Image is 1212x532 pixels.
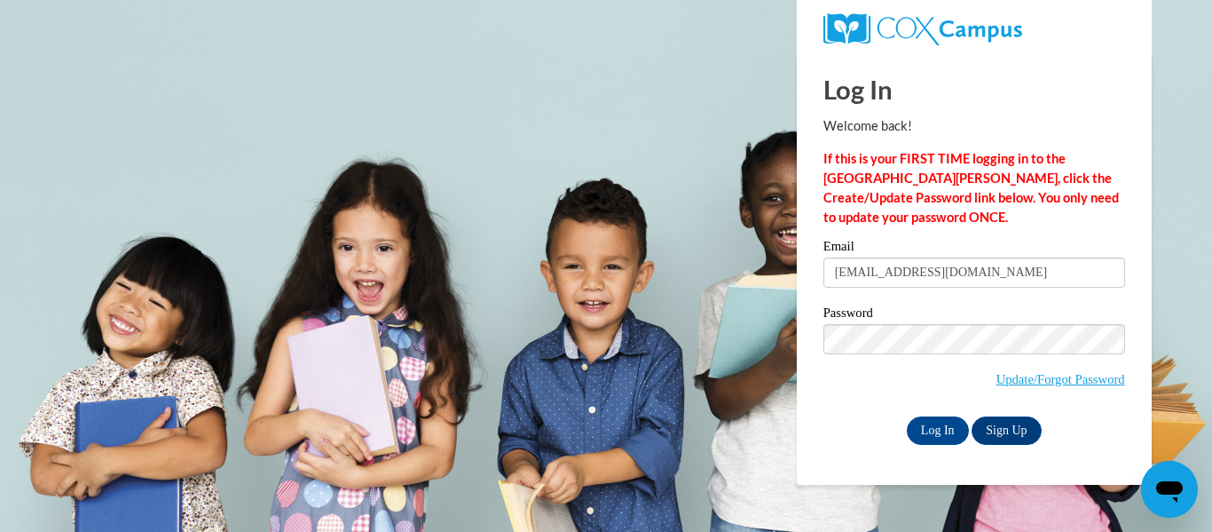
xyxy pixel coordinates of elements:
img: COX Campus [823,13,1022,45]
input: Log In [907,417,969,445]
strong: If this is your FIRST TIME logging in to the [GEOGRAPHIC_DATA][PERSON_NAME], click the Create/Upd... [823,151,1119,225]
a: Sign Up [972,417,1041,445]
label: Password [823,306,1125,324]
h1: Log In [823,71,1125,107]
a: COX Campus [823,13,1125,45]
a: Update/Forgot Password [996,372,1125,386]
iframe: Button to launch messaging window [1141,461,1198,518]
p: Welcome back! [823,116,1125,136]
label: Email [823,240,1125,258]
